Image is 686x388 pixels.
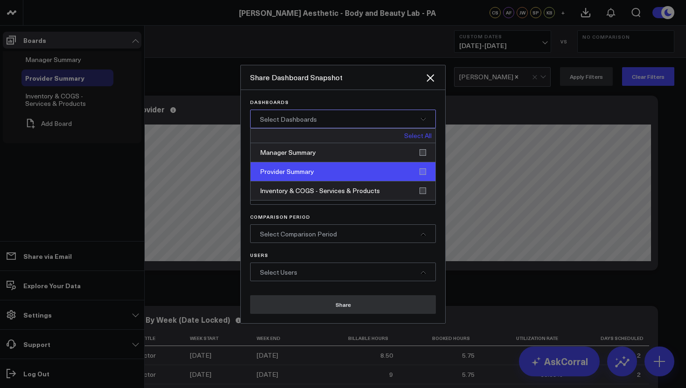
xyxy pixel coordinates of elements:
span: Select Users [260,268,297,277]
p: Dashboards [250,99,436,105]
span: Select Comparison Period [260,229,337,238]
p: Comparison Period [250,214,436,220]
span: Select Dashboards [260,115,317,124]
p: Users [250,252,436,258]
div: Share Dashboard Snapshot [250,72,425,83]
button: Close [425,72,436,83]
button: Share [250,295,436,314]
a: Select All [404,132,432,139]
